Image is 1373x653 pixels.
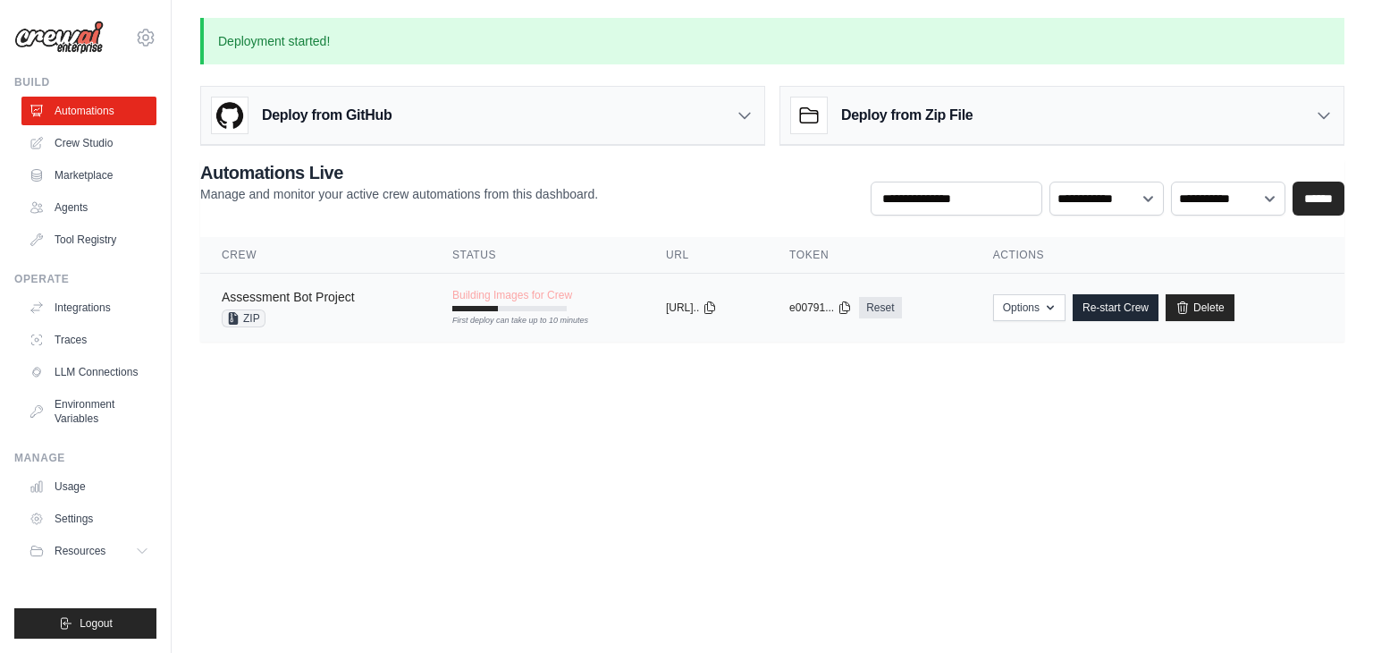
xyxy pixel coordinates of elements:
[1166,294,1234,321] a: Delete
[21,326,156,354] a: Traces
[21,97,156,125] a: Automations
[452,315,567,327] div: First deploy can take up to 10 minutes
[431,237,644,274] th: Status
[21,161,156,190] a: Marketplace
[644,237,768,274] th: URL
[21,293,156,322] a: Integrations
[841,105,973,126] h3: Deploy from Zip File
[222,290,355,304] a: Assessment Bot Project
[222,310,265,327] span: ZIP
[14,608,156,639] button: Logout
[21,225,156,254] a: Tool Registry
[14,21,104,55] img: Logo
[262,105,392,126] h3: Deploy from GitHub
[21,537,156,565] button: Resources
[1073,294,1158,321] a: Re-start Crew
[200,160,598,185] h2: Automations Live
[14,272,156,286] div: Operate
[21,505,156,533] a: Settings
[200,185,598,203] p: Manage and monitor your active crew automations from this dashboard.
[14,451,156,465] div: Manage
[14,75,156,89] div: Build
[993,294,1066,321] button: Options
[55,544,105,558] span: Resources
[200,237,431,274] th: Crew
[859,297,901,318] a: Reset
[21,472,156,501] a: Usage
[200,18,1344,64] p: Deployment started!
[212,98,248,133] img: GitHub Logo
[21,193,156,222] a: Agents
[789,301,852,315] button: e00791...
[80,616,113,631] span: Logout
[452,288,572,302] span: Building Images for Crew
[21,129,156,157] a: Crew Studio
[768,237,972,274] th: Token
[21,358,156,386] a: LLM Connections
[21,390,156,433] a: Environment Variables
[972,237,1344,274] th: Actions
